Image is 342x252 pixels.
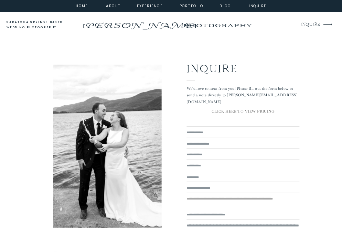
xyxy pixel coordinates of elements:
[215,3,236,8] a: Blog
[7,20,74,30] a: saratoga springs based wedding photography
[247,3,268,8] a: inquire
[179,3,204,8] a: portfolio
[81,19,197,28] a: [PERSON_NAME]
[172,17,263,33] a: photography
[74,3,89,8] a: home
[187,60,281,74] h2: Inquire
[106,3,119,8] a: about
[187,85,300,101] p: We'd love to hear from you! Please fill out the form below or send a note directly to [PERSON_NAM...
[301,21,320,29] a: INQUIRE
[137,3,160,8] a: experience
[187,108,300,115] a: CLICK HERE TO VIEW PRICING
